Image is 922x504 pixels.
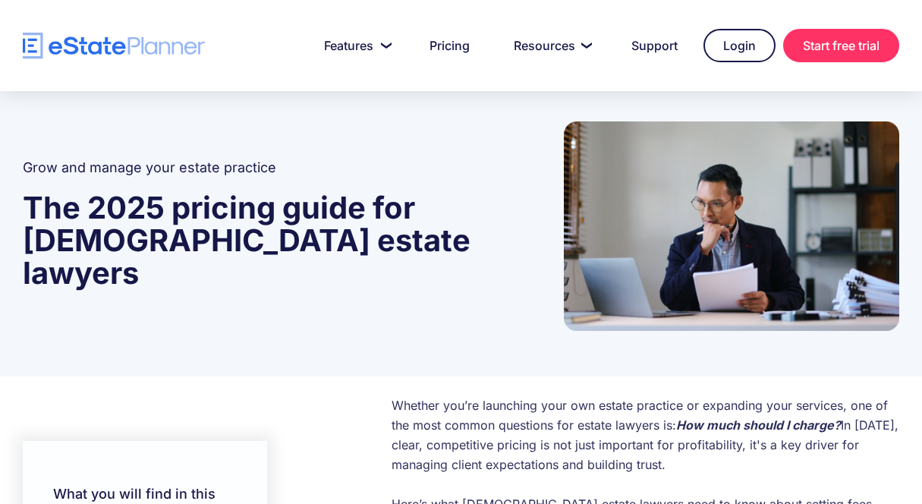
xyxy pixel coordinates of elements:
[23,33,205,59] a: home
[306,30,404,61] a: Features
[23,189,470,291] strong: The 2025 pricing guide for [DEMOGRAPHIC_DATA] estate lawyers
[496,30,606,61] a: Resources
[703,29,776,62] a: Login
[411,30,488,61] a: Pricing
[676,417,841,433] em: How much should I charge?
[613,30,696,61] a: Support
[23,158,526,178] h2: Grow and manage your estate practice
[783,29,899,62] a: Start free trial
